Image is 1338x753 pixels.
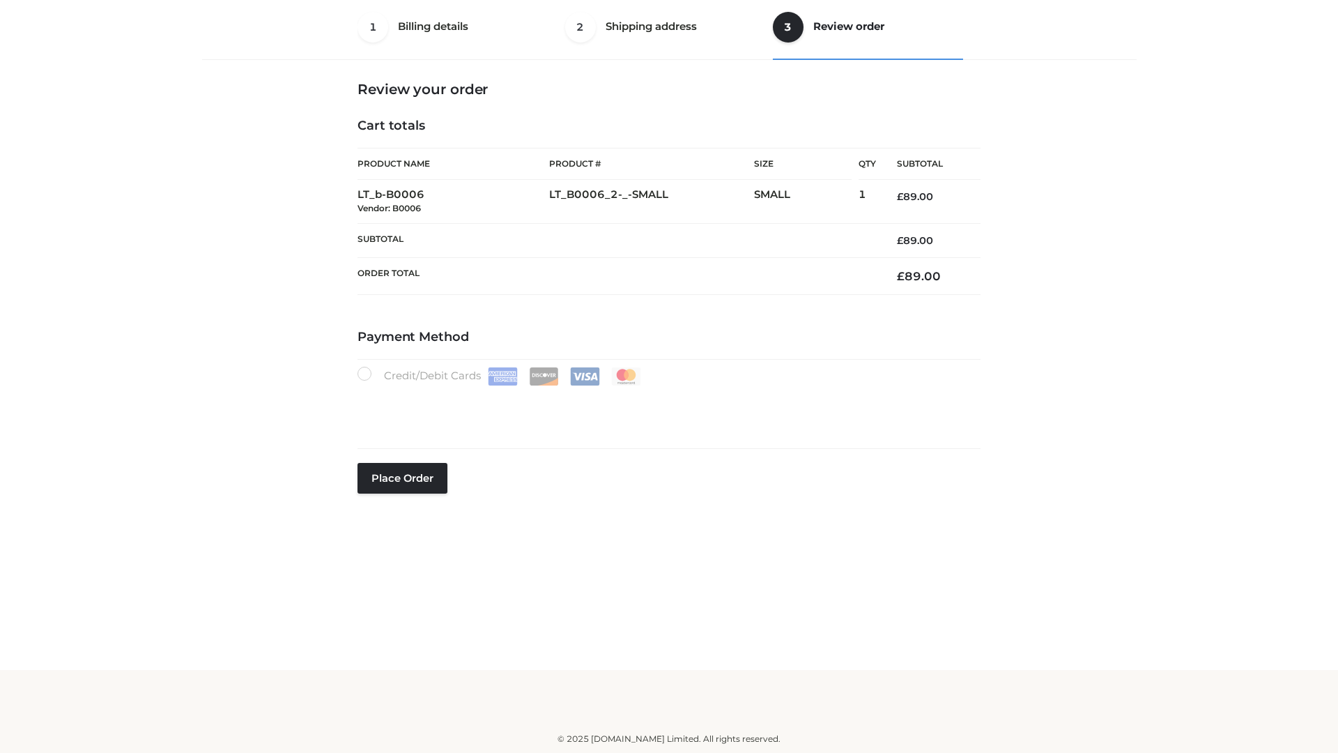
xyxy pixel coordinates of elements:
h4: Payment Method [357,330,981,345]
img: Discover [529,367,559,386]
th: Subtotal [876,149,981,180]
img: Visa [570,367,600,386]
img: Mastercard [611,367,641,386]
div: © 2025 [DOMAIN_NAME] Limited. All rights reserved. [207,732,1131,746]
label: Credit/Debit Cards [357,367,643,386]
th: Qty [859,148,876,180]
span: £ [897,234,903,247]
bdi: 89.00 [897,234,933,247]
th: Size [754,149,852,180]
h4: Cart totals [357,119,981,134]
th: Subtotal [357,223,876,257]
span: £ [897,190,903,203]
bdi: 89.00 [897,269,941,283]
small: Vendor: B0006 [357,203,421,213]
th: Product Name [357,148,549,180]
th: Order Total [357,258,876,295]
th: Product # [549,148,754,180]
td: LT_B0006_2-_-SMALL [549,180,754,224]
bdi: 89.00 [897,190,933,203]
button: Place order [357,463,447,494]
td: SMALL [754,180,859,224]
td: LT_b-B0006 [357,180,549,224]
td: 1 [859,180,876,224]
h3: Review your order [357,81,981,98]
iframe: Secure payment input frame [355,383,978,434]
img: Amex [488,367,518,386]
span: £ [897,269,905,283]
